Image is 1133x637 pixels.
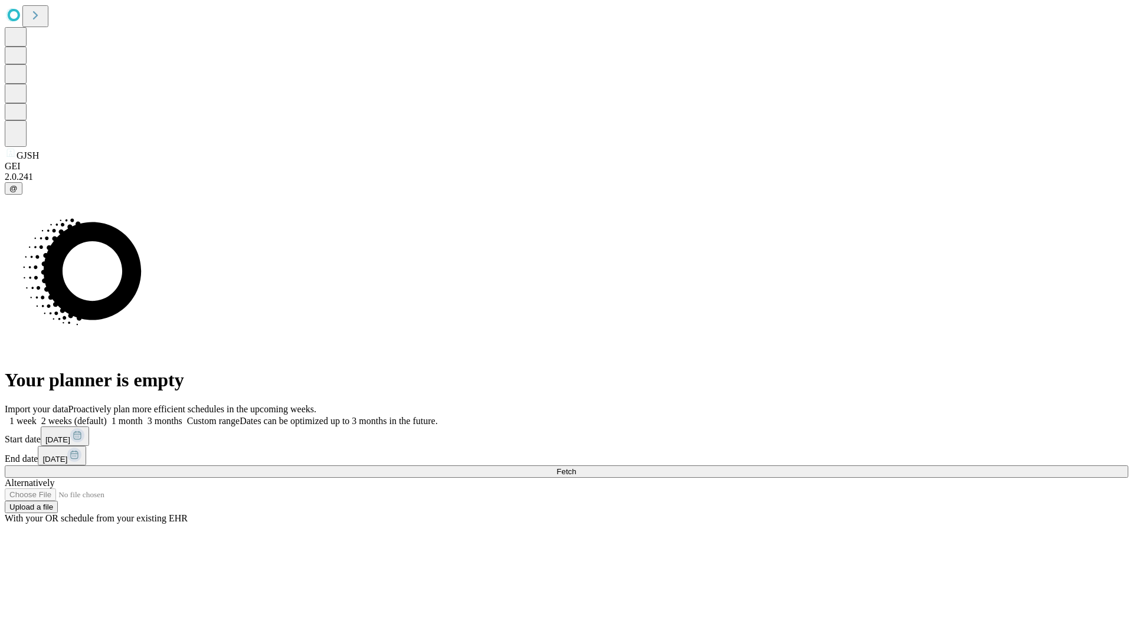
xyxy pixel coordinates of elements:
span: Alternatively [5,478,54,488]
span: With your OR schedule from your existing EHR [5,513,188,523]
button: Fetch [5,465,1128,478]
span: Proactively plan more efficient schedules in the upcoming weeks. [68,404,316,414]
span: 3 months [148,416,182,426]
span: 1 month [112,416,143,426]
span: Fetch [556,467,576,476]
button: @ [5,182,22,195]
button: [DATE] [38,446,86,465]
span: GJSH [17,150,39,160]
span: 1 week [9,416,37,426]
span: Dates can be optimized up to 3 months in the future. [240,416,437,426]
span: Import your data [5,404,68,414]
span: [DATE] [45,435,70,444]
span: 2 weeks (default) [41,416,107,426]
button: [DATE] [41,426,89,446]
h1: Your planner is empty [5,369,1128,391]
div: End date [5,446,1128,465]
div: GEI [5,161,1128,172]
span: @ [9,184,18,193]
div: Start date [5,426,1128,446]
button: Upload a file [5,501,58,513]
div: 2.0.241 [5,172,1128,182]
span: Custom range [187,416,240,426]
span: [DATE] [42,455,67,464]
